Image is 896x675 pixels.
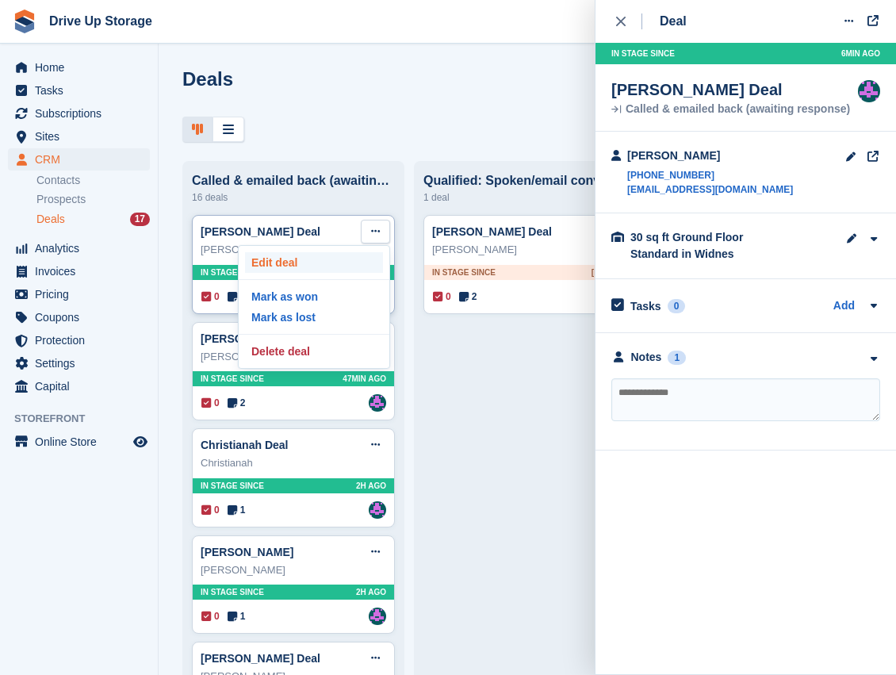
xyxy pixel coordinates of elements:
[131,432,150,451] a: Preview store
[36,173,150,188] a: Contacts
[630,229,789,263] div: 30 sq ft Ground Floor Standard in Widnes
[432,225,552,238] a: [PERSON_NAME] Deal
[201,546,293,558] a: [PERSON_NAME]
[841,48,880,59] span: 6MIN AGO
[245,341,383,362] a: Delete deal
[192,188,395,207] div: 16 deals
[627,182,793,197] a: [EMAIL_ADDRESS][DOMAIN_NAME]
[36,212,65,227] span: Deals
[611,48,675,59] span: In stage since
[660,12,687,31] div: Deal
[356,480,386,492] span: 2H AGO
[201,290,220,304] span: 0
[35,352,130,374] span: Settings
[668,299,686,313] div: 0
[182,68,233,90] h1: Deals
[201,373,264,385] span: In stage since
[35,306,130,328] span: Coupons
[611,80,850,99] div: [PERSON_NAME] Deal
[43,8,159,34] a: Drive Up Storage
[228,396,246,410] span: 2
[369,608,386,625] img: Andy
[369,501,386,519] img: Andy
[192,174,395,188] div: Called & emailed back (awaiting response)
[8,329,150,351] a: menu
[36,192,86,207] span: Prospects
[343,373,386,385] span: 47MIN AGO
[433,290,451,304] span: 0
[35,56,130,79] span: Home
[201,480,264,492] span: In stage since
[8,283,150,305] a: menu
[201,396,220,410] span: 0
[201,332,320,345] a: [PERSON_NAME] Deal
[668,351,686,365] div: 1
[201,609,220,623] span: 0
[833,297,855,316] a: Add
[423,174,626,188] div: Qualified: Spoken/email conversation with them
[245,307,383,328] a: Mark as lost
[201,455,386,471] div: Christianah
[627,148,793,164] div: [PERSON_NAME]
[36,191,150,208] a: Prospects
[201,439,288,451] a: Christianah Deal
[228,290,246,304] span: 1
[8,125,150,148] a: menu
[459,290,477,304] span: 2
[35,260,130,282] span: Invoices
[8,375,150,397] a: menu
[201,225,320,238] a: [PERSON_NAME] Deal
[201,242,386,258] div: [PERSON_NAME]
[228,609,246,623] span: 1
[8,352,150,374] a: menu
[432,267,496,278] span: In stage since
[35,375,130,397] span: Capital
[356,586,386,598] span: 2H AGO
[858,80,880,102] img: Andy
[35,102,130,125] span: Subscriptions
[8,260,150,282] a: menu
[627,168,793,182] a: [PHONE_NUMBER]
[228,503,246,517] span: 1
[8,148,150,171] a: menu
[245,286,383,307] a: Mark as won
[201,349,386,365] div: [PERSON_NAME]
[35,237,130,259] span: Analytics
[35,148,130,171] span: CRM
[592,267,618,278] span: [DATE]
[14,411,158,427] span: Storefront
[35,283,130,305] span: Pricing
[8,431,150,453] a: menu
[8,102,150,125] a: menu
[201,503,220,517] span: 0
[35,329,130,351] span: Protection
[201,586,264,598] span: In stage since
[36,211,150,228] a: Deals 17
[423,188,626,207] div: 1 deal
[369,394,386,412] img: Andy
[8,56,150,79] a: menu
[8,79,150,102] a: menu
[201,652,320,665] a: [PERSON_NAME] Deal
[35,79,130,102] span: Tasks
[630,299,661,313] h2: Tasks
[8,306,150,328] a: menu
[631,349,662,366] div: Notes
[35,125,130,148] span: Sites
[13,10,36,33] img: stora-icon-8386f47178a22dfd0bd8f6a31ec36ba5ce8667c1dd55bd0f319d3a0aa187defe.svg
[201,562,386,578] div: [PERSON_NAME]
[8,237,150,259] a: menu
[130,213,150,226] div: 17
[201,267,264,278] span: In stage since
[35,431,130,453] span: Online Store
[245,252,383,273] a: Edit deal
[611,104,850,115] div: Called & emailed back (awaiting response)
